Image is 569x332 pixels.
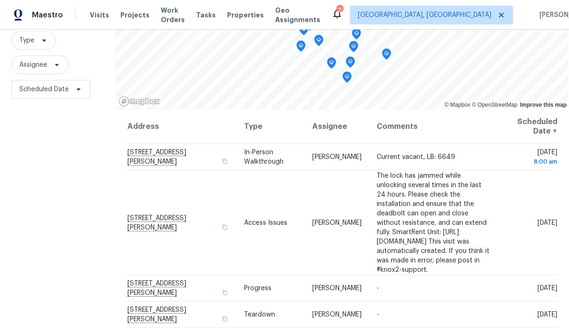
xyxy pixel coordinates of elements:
th: Scheduled Date ↑ [498,110,558,144]
span: [DATE] [537,311,557,318]
span: [GEOGRAPHIC_DATA], [GEOGRAPHIC_DATA] [358,10,491,20]
div: Map marker [327,57,336,72]
a: Mapbox homepage [119,96,160,107]
div: Map marker [296,40,306,55]
th: Comments [369,110,498,144]
span: - [377,285,379,292]
span: Tasks [196,12,216,18]
a: Mapbox [444,102,470,108]
div: Map marker [299,24,308,39]
span: [DATE] [537,285,557,292]
span: Assignee [19,60,47,70]
div: Map marker [352,28,361,43]
span: Work Orders [161,6,185,24]
span: [PERSON_NAME] [312,154,362,160]
span: [PERSON_NAME] [312,285,362,292]
div: Map marker [314,35,324,49]
div: Map marker [349,41,358,55]
span: [PERSON_NAME] [312,311,362,318]
span: Geo Assignments [275,6,320,24]
th: Address [127,110,237,144]
span: Current vacant, LB: 6649 [377,154,455,160]
div: 7 [336,6,343,15]
span: - [377,311,379,318]
button: Copy Address [221,288,229,297]
span: Properties [227,10,264,20]
span: [DATE] [506,149,557,166]
button: Copy Address [221,222,229,231]
span: Progress [244,285,271,292]
span: Visits [90,10,109,20]
div: Map marker [342,71,352,86]
span: [DATE] [537,219,557,226]
th: Assignee [305,110,369,144]
span: In-Person Walkthrough [244,149,284,165]
a: Improve this map [520,102,567,108]
div: Map marker [346,56,355,71]
a: OpenStreetMap [472,102,517,108]
th: Type [237,110,305,144]
span: Access Issues [244,219,287,226]
span: Teardown [244,311,275,318]
span: Type [19,36,34,45]
span: Maestro [32,10,63,20]
span: The lock has jammed while unlocking several times in the last 24 hours. Please check the installa... [377,172,490,273]
div: 8:00 am [506,157,557,166]
span: Projects [120,10,150,20]
div: Map marker [382,48,391,63]
span: Scheduled Date [19,85,69,94]
button: Copy Address [221,157,229,166]
button: Copy Address [221,315,229,323]
span: [PERSON_NAME] [312,219,362,226]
